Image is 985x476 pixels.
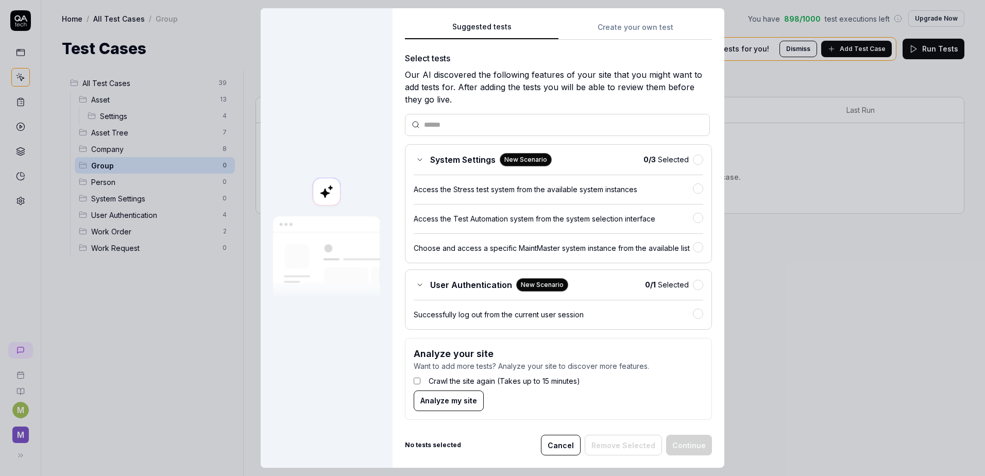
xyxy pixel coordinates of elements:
div: New Scenario [516,278,568,292]
div: New Scenario [500,153,552,166]
label: Crawl the site again (Takes up to 15 minutes) [429,376,580,386]
div: Our AI discovered the following features of your site that you might want to add tests for. After... [405,69,712,106]
img: Our AI scans your site and suggests things to test [273,216,380,298]
span: System Settings [430,154,496,166]
div: Access the Stress test system from the available system instances [414,184,693,195]
b: 0 / 3 [643,155,656,164]
div: Successfully log out from the current user session [414,309,693,320]
button: Cancel [541,435,581,455]
span: Selected [645,279,689,290]
b: 0 / 1 [645,280,656,289]
span: Selected [643,154,689,165]
span: User Authentication [430,279,512,291]
span: Analyze my site [420,395,477,406]
div: Select tests [405,52,712,64]
button: Create your own test [558,21,712,40]
div: Choose and access a specific MaintMaster system instance from the available list [414,243,693,253]
button: Suggested tests [405,21,558,40]
h3: Analyze your site [414,347,703,361]
button: Remove Selected [585,435,662,455]
p: Want to add more tests? Analyze your site to discover more features. [414,361,703,371]
button: Continue [666,435,712,455]
button: Analyze my site [414,390,484,411]
b: No tests selected [405,440,461,450]
div: Access the Test Automation system from the system selection interface [414,213,693,224]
